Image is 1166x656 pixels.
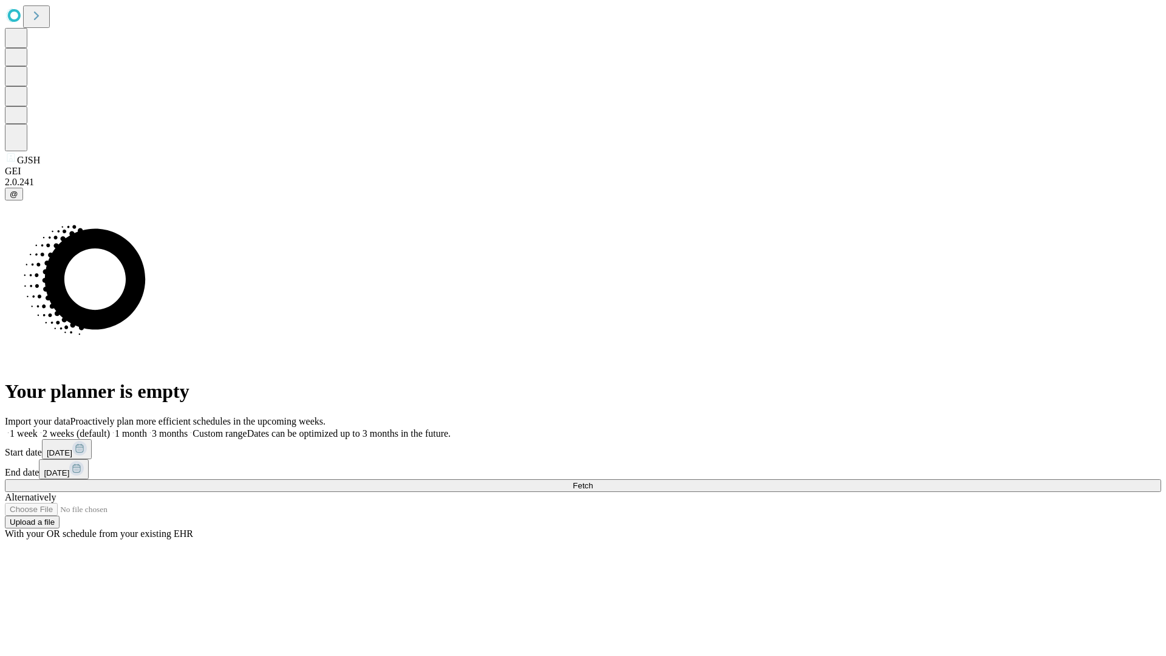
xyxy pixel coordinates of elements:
button: [DATE] [42,439,92,459]
h1: Your planner is empty [5,380,1161,403]
span: GJSH [17,155,40,165]
button: [DATE] [39,459,89,479]
span: Custom range [193,428,247,439]
span: Fetch [573,481,593,490]
span: @ [10,190,18,199]
div: End date [5,459,1161,479]
span: Proactively plan more efficient schedules in the upcoming weeks. [70,416,326,426]
div: Start date [5,439,1161,459]
span: 1 month [115,428,147,439]
span: [DATE] [47,448,72,457]
span: With your OR schedule from your existing EHR [5,528,193,539]
button: @ [5,188,23,200]
span: 2 weeks (default) [43,428,110,439]
div: 2.0.241 [5,177,1161,188]
span: 3 months [152,428,188,439]
span: [DATE] [44,468,69,477]
button: Fetch [5,479,1161,492]
button: Upload a file [5,516,60,528]
span: Import your data [5,416,70,426]
span: Dates can be optimized up to 3 months in the future. [247,428,451,439]
span: 1 week [10,428,38,439]
div: GEI [5,166,1161,177]
span: Alternatively [5,492,56,502]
